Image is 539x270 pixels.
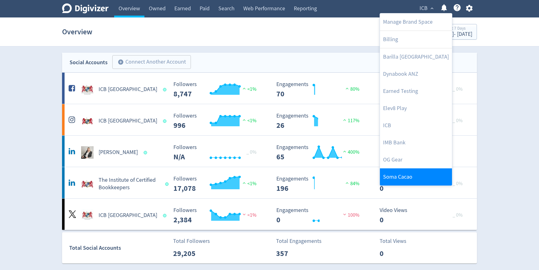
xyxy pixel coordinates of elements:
[380,83,452,100] a: Earned Testing
[380,65,452,83] a: Dynabook ANZ
[380,168,452,186] a: Soma Cacao
[380,117,452,134] a: ICB
[380,100,452,117] a: Elev8 Play
[380,31,452,48] a: Billing
[380,151,452,168] a: OG Gear
[380,48,452,65] a: Barilla [GEOGRAPHIC_DATA]
[380,13,452,31] a: Manage Brand Space
[380,134,452,151] a: IMB Bank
